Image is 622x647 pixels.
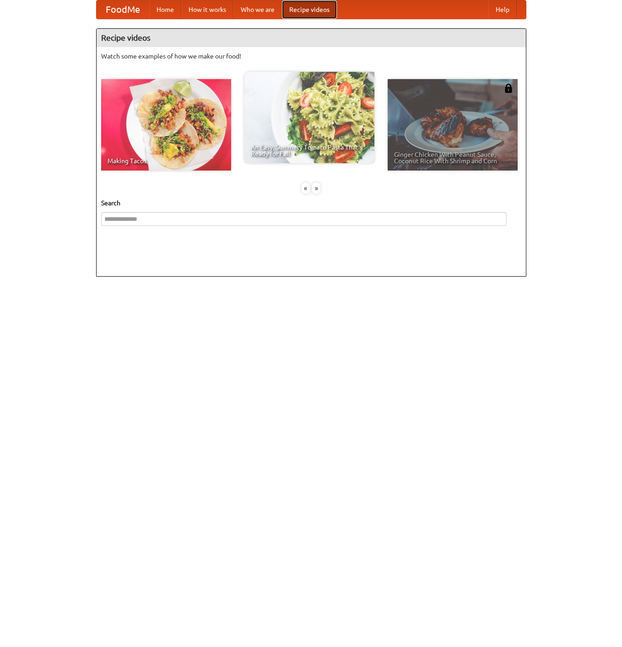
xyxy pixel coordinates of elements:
p: Watch some examples of how we make our food! [101,52,521,61]
span: Making Tacos [108,158,225,164]
img: 483408.png [504,84,513,93]
h4: Recipe videos [97,29,526,47]
a: Who we are [233,0,282,19]
a: How it works [181,0,233,19]
a: Recipe videos [282,0,337,19]
div: » [312,182,320,194]
a: Home [149,0,181,19]
div: « [302,182,310,194]
h5: Search [101,198,521,208]
a: An Easy, Summery Tomato Pasta That's Ready for Fall [244,72,374,163]
a: Making Tacos [101,79,231,171]
a: FoodMe [97,0,149,19]
span: An Easy, Summery Tomato Pasta That's Ready for Fall [251,144,368,157]
a: Help [488,0,517,19]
